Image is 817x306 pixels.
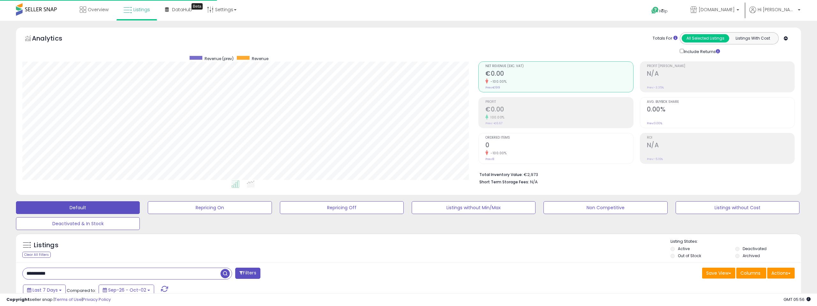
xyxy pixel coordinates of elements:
[485,121,502,125] small: Prev: -€6.67
[32,34,75,44] h5: Analytics
[702,268,735,279] button: Save View
[647,142,794,150] h2: N/A
[205,56,234,61] span: Revenue (prev)
[479,179,529,185] b: Short Term Storage Fees:
[6,296,30,302] strong: Copyright
[235,268,260,279] button: Filters
[743,253,760,258] label: Archived
[647,157,663,161] small: Prev: -5.16%
[488,115,505,120] small: 100.00%
[485,100,633,104] span: Profit
[16,217,140,230] button: Deactivated & In Stock
[678,246,690,251] label: Active
[479,172,523,177] b: Total Inventory Value:
[488,151,506,156] small: -100.00%
[485,136,633,140] span: Ordered Items
[729,34,776,42] button: Listings With Cost
[16,201,140,214] button: Default
[646,2,680,21] a: Help
[671,239,801,245] p: Listing States:
[647,70,794,79] h2: N/A
[99,285,154,295] button: Sep-26 - Oct-02
[67,287,96,294] span: Compared to:
[543,201,667,214] button: Non Competitive
[88,6,109,13] span: Overview
[485,65,633,68] span: Net Revenue (Exc. VAT)
[252,56,268,61] span: Revenue
[651,6,659,14] i: Get Help
[488,79,506,84] small: -100.00%
[148,201,272,214] button: Repricing On
[783,296,811,302] span: 2025-10-11 05:56 GMT
[6,297,111,303] div: seller snap | |
[682,34,729,42] button: All Selected Listings
[647,100,794,104] span: Avg. Buybox Share
[479,170,790,178] li: €2,973
[758,6,796,13] span: Hi [PERSON_NAME]
[133,6,150,13] span: Listings
[647,121,662,125] small: Prev: 0.00%
[647,65,794,68] span: Profit [PERSON_NAME]
[678,253,701,258] label: Out of Stock
[675,48,728,55] div: Include Returns
[743,246,767,251] label: Deactivated
[33,287,58,293] span: Last 7 Days
[659,8,668,14] span: Help
[485,70,633,79] h2: €0.00
[485,86,500,89] small: Prev: €199
[485,106,633,114] h2: €0.00
[22,252,51,258] div: Clear All Filters
[699,6,735,13] span: [DOMAIN_NAME]
[647,106,794,114] h2: 0.00%
[647,86,664,89] small: Prev: -3.35%
[653,35,678,42] div: Totals For
[191,3,203,10] div: Tooltip anchor
[412,201,536,214] button: Listings without Min/Max
[108,287,146,293] span: Sep-26 - Oct-02
[280,201,404,214] button: Repricing Off
[34,241,58,250] h5: Listings
[749,6,800,21] a: Hi [PERSON_NAME]
[736,268,766,279] button: Columns
[172,6,192,13] span: DataHub
[83,296,111,302] a: Privacy Policy
[767,268,795,279] button: Actions
[55,296,82,302] a: Terms of Use
[647,136,794,140] span: ROI
[676,201,799,214] button: Listings without Cost
[740,270,761,276] span: Columns
[530,179,538,185] span: N/A
[23,285,66,295] button: Last 7 Days
[485,157,494,161] small: Prev: 8
[485,142,633,150] h2: 0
